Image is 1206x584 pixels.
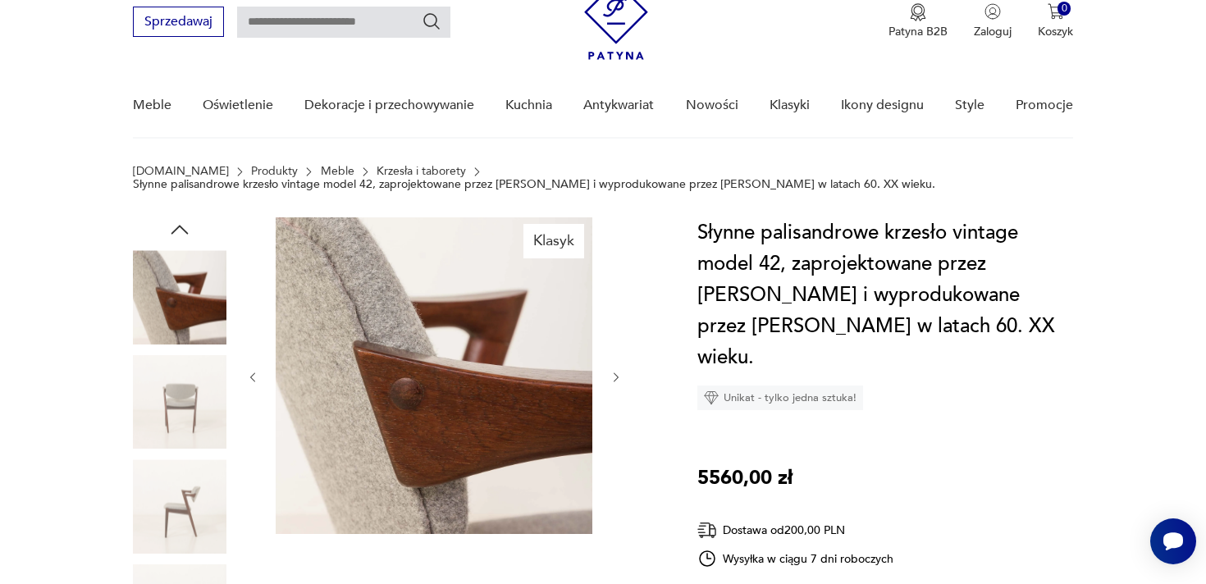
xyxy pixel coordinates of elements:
div: Dostawa od 200,00 PLN [697,520,894,541]
div: 0 [1058,2,1071,16]
a: Promocje [1016,74,1073,137]
a: Krzesła i taborety [377,165,466,178]
img: Zdjęcie produktu Słynne palisandrowe krzesło vintage model 42, zaprojektowane przez Kaia Kristian... [133,250,226,344]
p: 5560,00 zł [697,463,793,494]
img: Ikona diamentu [704,390,719,405]
a: Antykwariat [583,74,654,137]
iframe: Smartsupp widget button [1150,518,1196,564]
div: Wysyłka w ciągu 7 dni roboczych [697,549,894,568]
button: Szukaj [422,11,441,31]
a: Ikony designu [841,74,924,137]
img: Zdjęcie produktu Słynne palisandrowe krzesło vintage model 42, zaprojektowane przez Kaia Kristian... [276,217,592,534]
button: Sprzedawaj [133,7,224,37]
img: Ikona dostawy [697,520,717,541]
a: [DOMAIN_NAME] [133,165,229,178]
a: Sprzedawaj [133,17,224,29]
img: Zdjęcie produktu Słynne palisandrowe krzesło vintage model 42, zaprojektowane przez Kaia Kristian... [133,459,226,553]
button: Patyna B2B [889,3,948,39]
a: Dekoracje i przechowywanie [304,74,474,137]
a: Meble [321,165,354,178]
p: Patyna B2B [889,24,948,39]
img: Ikonka użytkownika [984,3,1001,20]
a: Klasyki [770,74,810,137]
a: Ikona medaluPatyna B2B [889,3,948,39]
a: Produkty [251,165,298,178]
a: Kuchnia [505,74,552,137]
button: 0Koszyk [1038,3,1073,39]
h1: Słynne palisandrowe krzesło vintage model 42, zaprojektowane przez [PERSON_NAME] i wyprodukowane ... [697,217,1074,373]
button: Zaloguj [974,3,1012,39]
a: Oświetlenie [203,74,273,137]
p: Koszyk [1038,24,1073,39]
div: Klasyk [523,224,584,258]
img: Zdjęcie produktu Słynne palisandrowe krzesło vintage model 42, zaprojektowane przez Kaia Kristian... [133,355,226,449]
img: Ikona koszyka [1048,3,1064,20]
a: Nowości [686,74,738,137]
p: Słynne palisandrowe krzesło vintage model 42, zaprojektowane przez [PERSON_NAME] i wyprodukowane ... [133,178,935,191]
img: Ikona medalu [910,3,926,21]
div: Unikat - tylko jedna sztuka! [697,386,863,410]
a: Meble [133,74,171,137]
p: Zaloguj [974,24,1012,39]
a: Style [955,74,984,137]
